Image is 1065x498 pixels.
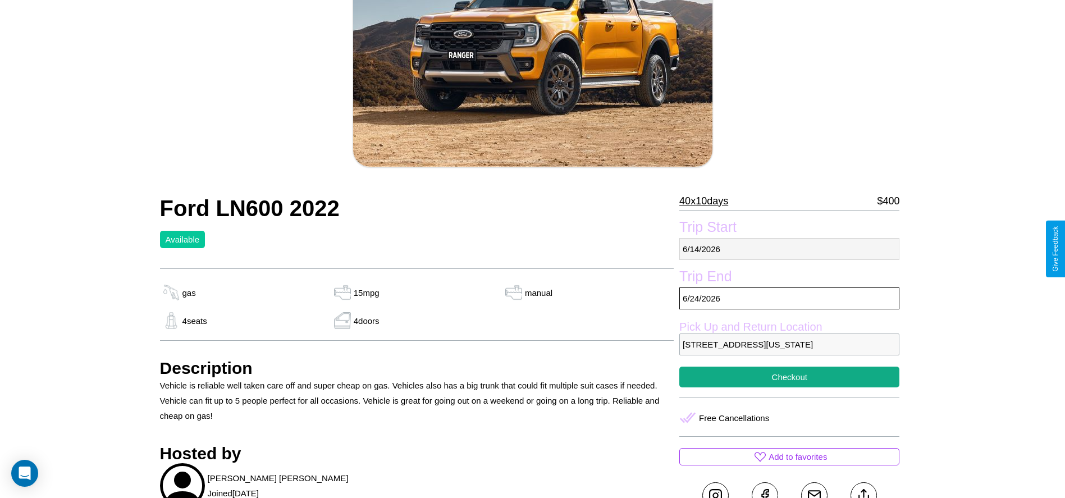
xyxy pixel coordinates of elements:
p: manual [525,285,552,300]
p: $ 400 [877,192,899,210]
img: gas [160,284,182,301]
p: 4 seats [182,313,207,328]
label: Trip End [679,268,899,287]
p: Available [166,232,200,247]
button: Add to favorites [679,448,899,465]
div: Give Feedback [1052,226,1059,272]
label: Trip Start [679,219,899,238]
p: gas [182,285,196,300]
img: gas [160,312,182,329]
p: Add to favorites [769,449,827,464]
img: gas [502,284,525,301]
h3: Hosted by [160,444,674,463]
label: Pick Up and Return Location [679,321,899,333]
img: gas [331,312,354,329]
p: 15 mpg [354,285,380,300]
img: gas [331,284,354,301]
p: Free Cancellations [699,410,769,426]
p: 4 doors [354,313,380,328]
p: 6 / 14 / 2026 [679,238,899,260]
h3: Description [160,359,674,378]
p: Vehicle is reliable well taken care off and super cheap on gas. Vehicles also has a big trunk tha... [160,378,674,423]
p: [STREET_ADDRESS][US_STATE] [679,333,899,355]
p: [PERSON_NAME] [PERSON_NAME] [208,470,349,486]
p: 6 / 24 / 2026 [679,287,899,309]
h2: Ford LN600 2022 [160,196,674,221]
button: Checkout [679,367,899,387]
p: 40 x 10 days [679,192,728,210]
div: Open Intercom Messenger [11,460,38,487]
